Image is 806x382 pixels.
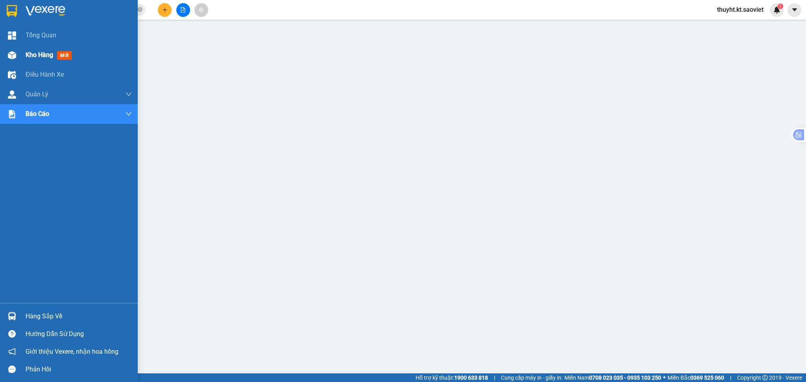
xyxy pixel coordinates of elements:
[8,51,16,59] img: warehouse-icon
[176,3,190,17] button: file-add
[8,110,16,118] img: solution-icon
[26,51,53,59] span: Kho hàng
[138,7,142,12] span: close-circle
[711,5,770,15] span: thuyht.kt.saoviet
[690,375,724,381] strong: 0369 525 060
[198,7,204,13] span: aim
[7,5,17,17] img: logo-vxr
[158,3,172,17] button: plus
[8,71,16,79] img: warehouse-icon
[26,89,48,99] span: Quản Lý
[8,365,16,373] span: message
[416,373,488,382] span: Hỗ trợ kỹ thuật:
[194,3,208,17] button: aim
[778,4,783,9] sup: 1
[126,91,132,97] span: down
[8,348,16,355] span: notification
[501,373,562,382] span: Cung cấp máy in - giấy in:
[589,375,661,381] strong: 0708 023 035 - 0935 103 250
[8,330,16,338] span: question-circle
[138,6,142,14] span: close-circle
[8,31,16,40] img: dashboard-icon
[162,7,168,13] span: plus
[26,70,64,79] span: Điều hành xe
[26,310,132,322] div: Hàng sắp về
[26,109,49,119] span: Báo cáo
[779,4,782,9] span: 1
[791,6,798,13] span: caret-down
[788,3,801,17] button: caret-down
[663,376,666,379] span: ⚪️
[8,312,16,320] img: warehouse-icon
[773,6,780,13] img: icon-new-feature
[180,7,186,13] span: file-add
[564,373,661,382] span: Miền Nam
[667,373,724,382] span: Miền Bắc
[26,328,132,340] div: Hướng dẫn sử dụng
[26,30,56,40] span: Tổng Quan
[494,373,495,382] span: |
[26,364,132,375] div: Phản hồi
[126,111,132,117] span: down
[57,51,72,60] span: mới
[26,347,118,356] span: Giới thiệu Vexere, nhận hoa hồng
[730,373,731,382] span: |
[8,90,16,99] img: warehouse-icon
[762,375,768,380] span: copyright
[454,375,488,381] strong: 1900 633 818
